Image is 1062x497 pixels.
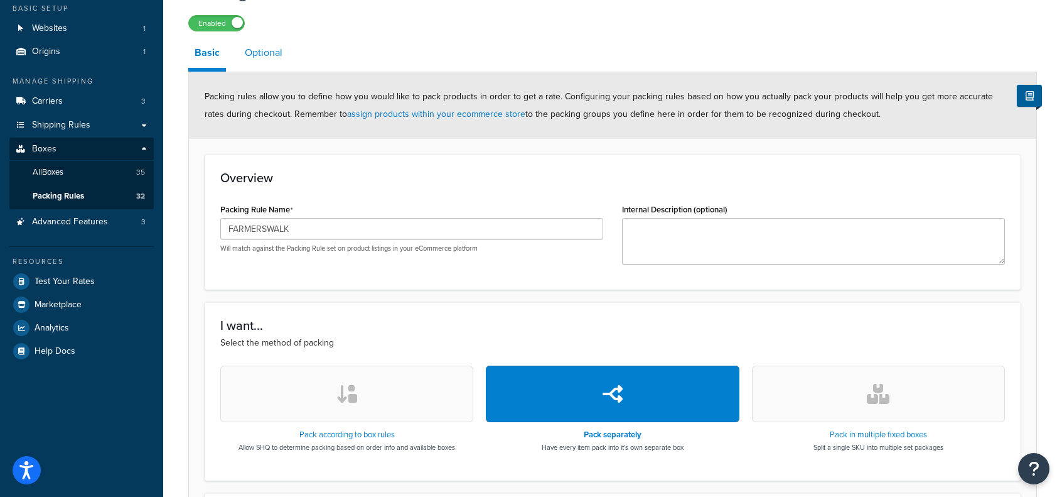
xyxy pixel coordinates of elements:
[9,90,154,113] li: Carriers
[32,144,56,155] span: Boxes
[9,161,154,184] a: AllBoxes35
[220,205,293,215] label: Packing Rule Name
[32,217,108,227] span: Advanced Features
[9,293,154,316] a: Marketplace
[143,23,146,34] span: 1
[239,430,455,439] h3: Pack according to box rules
[9,210,154,234] li: Advanced Features
[220,171,1005,185] h3: Overview
[1018,453,1049,484] button: Open Resource Center
[143,46,146,57] span: 1
[33,167,63,178] span: All Boxes
[9,114,154,137] a: Shipping Rules
[542,430,684,439] h3: Pack separately
[9,90,154,113] a: Carriers3
[9,3,154,14] div: Basic Setup
[35,346,75,357] span: Help Docs
[35,300,82,310] span: Marketplace
[220,244,603,253] p: Will match against the Packing Rule set on product listings in your eCommerce platform
[9,40,154,63] a: Origins1
[32,96,63,107] span: Carriers
[32,23,67,34] span: Websites
[813,442,943,452] p: Split a single SKU into multiple set packages
[542,442,684,452] p: Have every item pack into it's own separate box
[9,185,154,208] a: Packing Rules32
[136,191,145,202] span: 32
[813,430,943,439] h3: Pack in multiple fixed boxes
[347,107,525,121] a: assign products within your ecommerce store
[9,17,154,40] a: Websites1
[9,138,154,161] a: Boxes
[9,40,154,63] li: Origins
[136,167,145,178] span: 35
[9,185,154,208] li: Packing Rules
[239,38,289,68] a: Optional
[188,38,226,72] a: Basic
[220,336,1005,350] p: Select the method of packing
[141,96,146,107] span: 3
[32,120,90,131] span: Shipping Rules
[9,256,154,267] div: Resources
[622,205,727,214] label: Internal Description (optional)
[35,276,95,287] span: Test Your Rates
[33,191,84,202] span: Packing Rules
[141,217,146,227] span: 3
[9,340,154,363] a: Help Docs
[220,319,1005,332] h3: I want...
[9,76,154,87] div: Manage Shipping
[239,442,455,452] p: Allow SHQ to determine packing based on order info and available boxes
[9,17,154,40] li: Websites
[32,46,60,57] span: Origins
[9,138,154,209] li: Boxes
[1017,85,1042,107] button: Show Help Docs
[205,90,993,121] span: Packing rules allow you to define how you would like to pack products in order to get a rate. Con...
[9,210,154,234] a: Advanced Features3
[9,270,154,293] a: Test Your Rates
[35,323,69,334] span: Analytics
[189,16,244,31] label: Enabled
[9,317,154,339] a: Analytics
